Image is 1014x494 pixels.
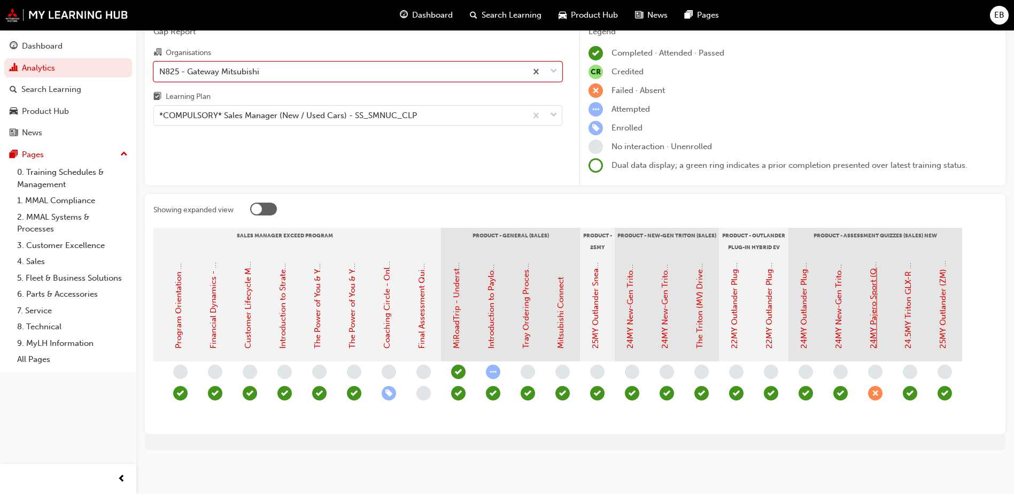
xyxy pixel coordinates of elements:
div: Product - New-Gen Triton (Sales) [615,228,719,254]
span: learningRecordVerb_ENROLL-icon [589,121,603,135]
div: Legend [589,26,997,38]
span: learningRecordVerb_NONE-icon [416,365,431,379]
a: 2. MMAL Systems & Processes [13,209,132,237]
a: guage-iconDashboard [391,4,461,26]
span: guage-icon [400,9,408,22]
span: learningRecordVerb_NONE-icon [589,140,603,154]
a: car-iconProduct Hub [550,4,626,26]
span: learningRecordVerb_COMPLETE-icon [521,386,535,400]
span: learningRecordVerb_NONE-icon [555,365,570,379]
span: down-icon [550,65,558,79]
span: learningRecordVerb_PASS-icon [938,386,952,400]
span: learningRecordVerb_PASS-icon [243,386,257,400]
span: up-icon [120,148,128,161]
span: car-icon [10,107,18,117]
span: car-icon [559,9,567,22]
span: learningRecordVerb_NONE-icon [833,365,848,379]
a: 8. Technical [13,319,132,335]
span: learningRecordVerb_ATTEMPT-icon [486,365,500,379]
button: Pages [4,145,132,165]
span: learningRecordVerb_ENROLL-icon [382,386,396,400]
span: learningRecordVerb_NONE-icon [694,365,709,379]
button: DashboardAnalyticsSearch LearningProduct HubNews [4,34,132,145]
span: Completed · Attended · Passed [612,48,724,58]
span: learningRecordVerb_COMPLETE-icon [764,386,778,400]
span: news-icon [635,9,643,22]
div: Learning Plan [166,91,211,102]
span: learningRecordVerb_PASS-icon [173,386,188,400]
div: Pages [22,149,44,161]
div: Product - 25MY Outlander [580,228,615,254]
span: Search Learning [482,9,541,21]
div: Product Hub [22,105,69,118]
a: mmal [5,8,128,22]
span: Product Hub [571,9,618,21]
span: learningRecordVerb_PASS-icon [347,386,361,400]
span: search-icon [10,85,17,95]
span: learningRecordVerb_NONE-icon [347,365,361,379]
span: search-icon [470,9,477,22]
span: pages-icon [10,150,18,160]
a: Product Hub [4,102,132,121]
span: learningRecordVerb_ATTEMPT-icon [589,102,603,117]
span: learningRecordVerb_FAIL-icon [868,386,883,400]
span: No interaction · Unenrolled [612,142,712,151]
a: search-iconSearch Learning [461,4,550,26]
a: Search Learning [4,80,132,99]
span: learningRecordVerb_PASS-icon [694,386,709,400]
span: learningRecordVerb_NONE-icon [660,365,674,379]
span: guage-icon [10,42,18,51]
span: learningRecordVerb_PASS-icon [799,386,813,400]
span: learningplan-icon [153,92,161,102]
span: learningRecordVerb_COMPLETE-icon [589,46,603,60]
span: learningRecordVerb_COMPLETE-icon [451,365,466,379]
span: learningRecordVerb_NONE-icon [799,365,813,379]
span: learningRecordVerb_COMPLETE-icon [660,386,674,400]
span: learningRecordVerb_NONE-icon [938,365,952,379]
span: Credited [612,67,644,76]
a: 3. Customer Excellence [13,237,132,254]
div: Organisations [166,48,211,58]
span: prev-icon [118,473,126,486]
span: organisation-icon [153,48,161,58]
div: Sales Manager Exceed Program [128,228,441,254]
span: learningRecordVerb_NONE-icon [903,365,917,379]
a: Dashboard [4,36,132,56]
a: 4. Sales [13,253,132,270]
span: learningRecordVerb_PASS-icon [903,386,917,400]
span: Dual data display; a green ring indicates a prior completion presented over latest training status. [612,160,967,170]
span: EB [994,9,1004,21]
span: learningRecordVerb_ATTEND-icon [312,386,327,400]
span: learningRecordVerb_COMPLETE-icon [590,386,605,400]
span: learningRecordVerb_PASS-icon [729,386,744,400]
span: pages-icon [685,9,693,22]
a: Analytics [4,58,132,78]
a: News [4,123,132,143]
span: learningRecordVerb_PASS-icon [486,386,500,400]
div: *COMPULSORY* Sales Manager (New / Used Cars) - SS_SMNUC_CLP [159,110,417,122]
a: Introduction to Payload and Towing Capacities [486,175,496,349]
a: news-iconNews [626,4,676,26]
span: Gap Report [153,26,562,38]
a: 1. MMAL Compliance [13,192,132,209]
div: Product - General (Sales) [441,228,580,254]
div: Search Learning [21,83,81,96]
span: Pages [697,9,719,21]
div: Product - Assessment Quizzes (Sales) NEW [788,228,962,254]
span: learningRecordVerb_NONE-icon [208,365,222,379]
a: 25MY Outlander Sneak Peek Video [591,221,600,349]
span: learningRecordVerb_NONE-icon [764,365,778,379]
a: pages-iconPages [676,4,727,26]
span: chart-icon [10,64,18,73]
div: News [22,127,42,139]
span: learningRecordVerb_NONE-icon [521,365,535,379]
span: learningRecordVerb_NONE-icon [277,365,292,379]
span: learningRecordVerb_FAIL-icon [589,83,603,98]
div: Product - Outlander Plug-in Hybrid EV (Sales) [719,228,788,254]
span: learningRecordVerb_NONE-icon [590,365,605,379]
span: learningRecordVerb_NONE-icon [729,365,744,379]
span: learningRecordVerb_NONE-icon [382,365,396,379]
span: down-icon [550,109,558,122]
span: learningRecordVerb_NONE-icon [625,365,639,379]
span: learningRecordVerb_NONE-icon [416,386,431,400]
